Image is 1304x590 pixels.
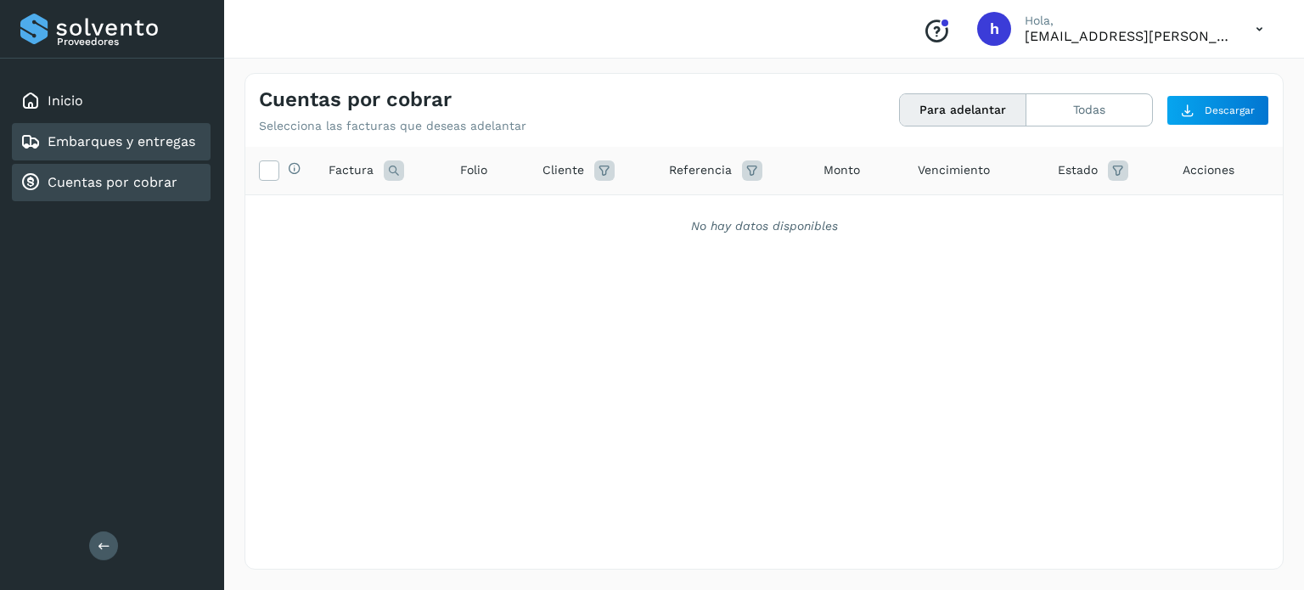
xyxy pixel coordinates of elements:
[460,161,487,179] span: Folio
[918,161,990,179] span: Vencimiento
[12,123,211,160] div: Embarques y entregas
[48,174,177,190] a: Cuentas por cobrar
[1166,95,1269,126] button: Descargar
[267,217,1261,235] div: No hay datos disponibles
[48,93,83,109] a: Inicio
[1183,161,1234,179] span: Acciones
[12,164,211,201] div: Cuentas por cobrar
[259,119,526,133] p: Selecciona las facturas que deseas adelantar
[1025,28,1228,44] p: hpichardo@karesan.com.mx
[1058,161,1098,179] span: Estado
[1026,94,1152,126] button: Todas
[823,161,860,179] span: Monto
[669,161,732,179] span: Referencia
[329,161,374,179] span: Factura
[48,133,195,149] a: Embarques y entregas
[12,82,211,120] div: Inicio
[900,94,1026,126] button: Para adelantar
[542,161,584,179] span: Cliente
[1205,103,1255,118] span: Descargar
[1025,14,1228,28] p: Hola,
[259,87,452,112] h4: Cuentas por cobrar
[57,36,204,48] p: Proveedores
